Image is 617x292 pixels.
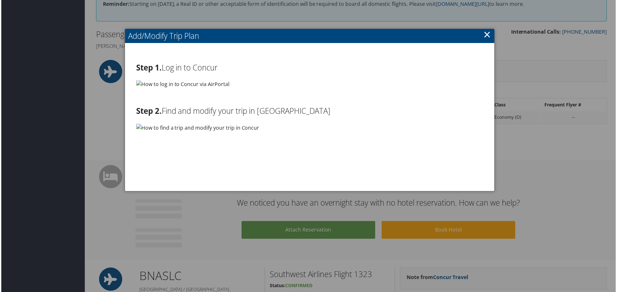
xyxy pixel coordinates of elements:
h2: Find and modify your trip in [GEOGRAPHIC_DATA] [136,106,484,117]
strong: Step 1. [136,62,161,73]
h2: Add/Modify Trip Plan [124,29,495,43]
h2: Log in to Concur [136,62,484,73]
strong: Step 2. [136,106,161,117]
a: × [484,28,492,41]
img: How to find a trip and modify your trip in Concur [136,124,259,132]
img: How to log in to Concur via AirPortal [136,81,229,89]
